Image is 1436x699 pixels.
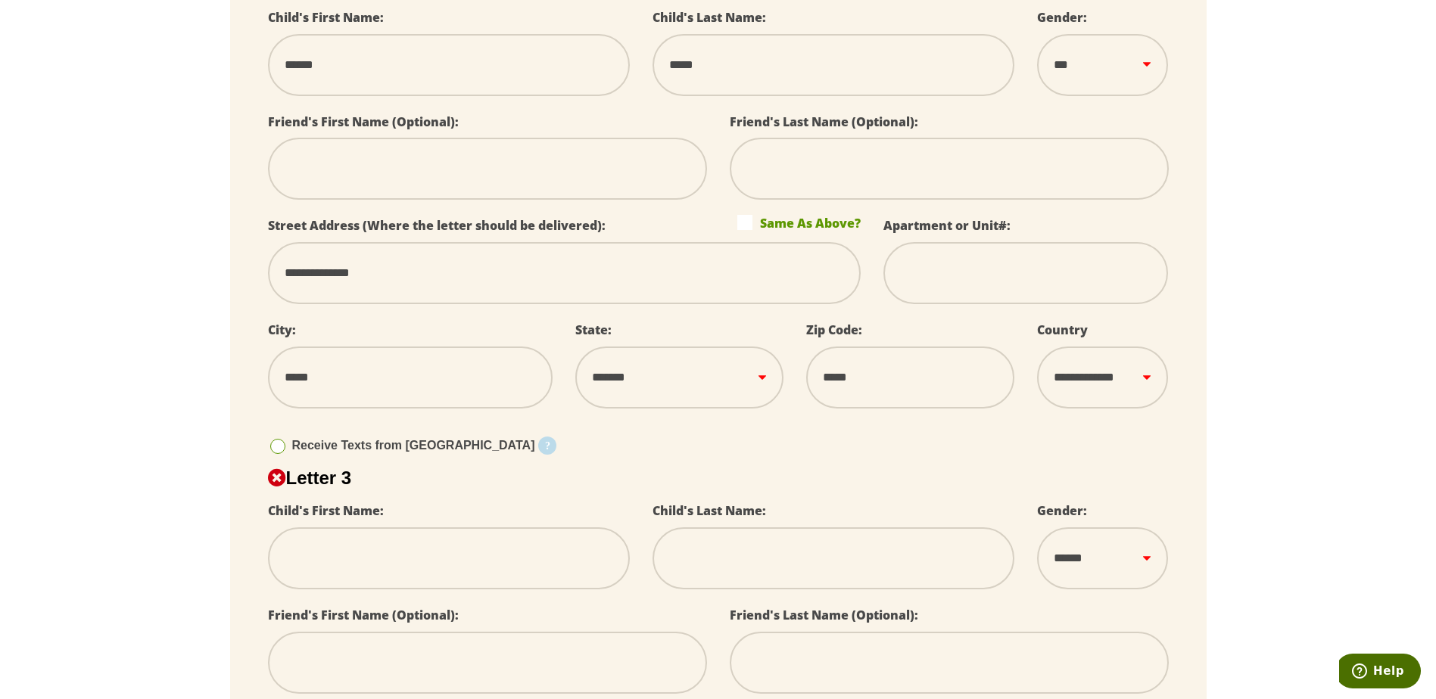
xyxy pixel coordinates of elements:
label: Child's Last Name: [653,9,766,26]
label: State: [575,322,612,338]
iframe: Opens a widget where you can find more information [1339,654,1421,691]
label: Gender: [1037,9,1087,26]
label: Friend's First Name (Optional): [268,607,459,623]
label: Country [1037,322,1088,338]
label: Friend's First Name (Optional): [268,113,459,130]
h2: Letter 3 [268,468,1169,489]
label: Friend's Last Name (Optional): [730,113,918,130]
label: Gender: [1037,502,1087,519]
label: Friend's Last Name (Optional): [730,607,918,623]
label: Same As Above? [737,215,861,230]
label: Child's First Name: [268,9,384,26]
label: City: [268,322,296,338]
label: Child's First Name: [268,502,384,519]
label: Child's Last Name: [653,502,766,519]
span: Receive Texts from [GEOGRAPHIC_DATA] [292,439,535,452]
label: Apartment or Unit#: [883,217,1011,234]
label: Street Address (Where the letter should be delivered): [268,217,606,234]
label: Zip Code: [806,322,862,338]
